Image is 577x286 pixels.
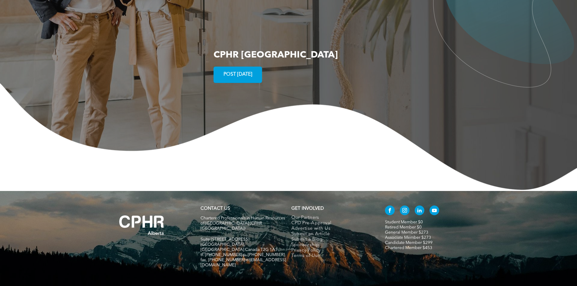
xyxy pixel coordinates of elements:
[201,253,285,257] span: tf. [PHONE_NUMBER] p. [PHONE_NUMBER]
[214,67,262,83] a: POST [DATE]
[291,242,372,248] a: Sponsorship
[385,235,431,240] a: Associate Member $273
[291,215,372,221] a: Our Partners
[201,237,249,242] span: Suite [STREET_ADDRESS]
[400,205,410,217] a: instagram
[385,241,433,245] a: Candidate Member $299
[291,237,372,242] a: Submit a Blog
[385,246,432,250] a: Chartered Member $453
[201,242,277,252] span: [GEOGRAPHIC_DATA], [GEOGRAPHIC_DATA] Canada T2G 1A1
[385,205,395,217] a: facebook
[385,220,423,224] a: Student Member $0
[415,205,424,217] a: linkedin
[385,230,428,235] a: General Member $273
[429,205,439,217] a: youtube
[201,206,230,211] a: CONTACT US
[291,221,372,226] a: CPD Pre-Approval
[221,69,254,81] span: POST [DATE]
[107,203,177,247] img: A white background with a few lines on it
[291,232,372,237] a: Submit an Article
[291,248,372,253] a: Privacy Policy
[291,206,324,211] span: GET INVOLVED
[214,51,338,60] span: CPHR [GEOGRAPHIC_DATA]
[291,253,372,259] a: Terms of Use
[385,225,422,229] a: Retired Member $0
[291,226,372,232] a: Advertise with Us
[201,216,285,231] span: Chartered Professionals in Human Resources of [GEOGRAPHIC_DATA] (CPHR [GEOGRAPHIC_DATA])
[201,258,286,267] span: fax. [PHONE_NUMBER] e:[EMAIL_ADDRESS][DOMAIN_NAME]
